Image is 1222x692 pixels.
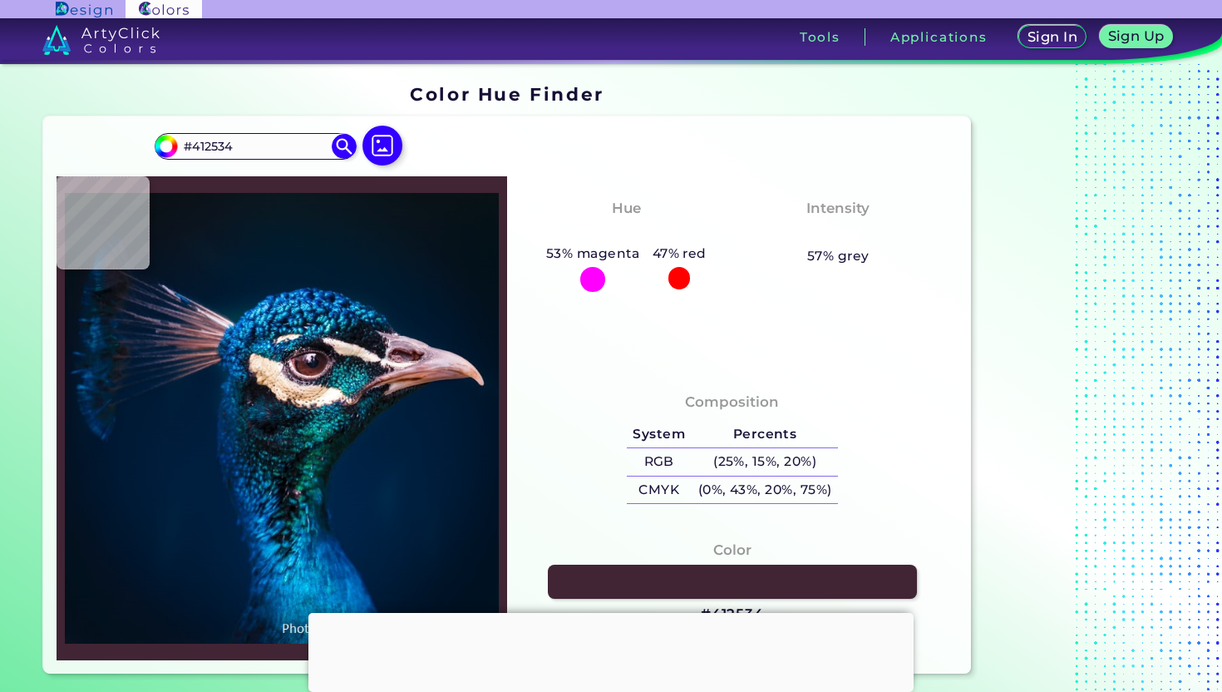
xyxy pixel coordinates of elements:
[42,25,160,55] img: logo_artyclick_colors_white.svg
[800,31,840,43] h3: Tools
[806,196,870,220] h4: Intensity
[646,243,713,264] h5: 47% red
[362,126,402,166] img: icon picture
[713,538,751,562] h4: Color
[612,196,641,220] h4: Hue
[692,421,838,448] h5: Percents
[308,613,914,688] iframe: Advertisement
[890,31,988,43] h3: Applications
[701,605,764,625] h3: #412534
[692,477,838,504] h5: (0%, 43%, 20%, 75%)
[807,223,870,243] h3: Pastel
[56,2,111,17] img: ArtyClick Design logo
[692,448,838,476] h5: (25%, 15%, 20%)
[178,136,333,158] input: type color..
[978,77,1185,680] iframe: Advertisement
[410,82,604,106] h1: Color Hue Finder
[65,185,499,652] img: img_pavlin.jpg
[807,245,870,267] h5: 57% grey
[1103,27,1169,47] a: Sign Up
[567,223,686,243] h3: Magenta-Red
[627,421,692,448] h5: System
[332,134,357,159] img: icon search
[1030,31,1075,43] h5: Sign In
[540,243,646,264] h5: 53% magenta
[685,390,779,414] h4: Composition
[1111,30,1162,42] h5: Sign Up
[627,448,692,476] h5: RGB
[1022,27,1083,47] a: Sign In
[627,477,692,504] h5: CMYK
